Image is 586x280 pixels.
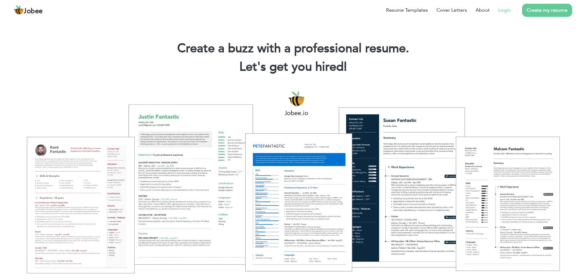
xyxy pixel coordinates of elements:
[9,41,577,57] h1: Create a buzz with a professional resume.
[522,4,572,17] a: Create my resume
[386,6,428,14] a: Resume Templates
[9,59,577,75] h2: Let's
[14,5,24,15] img: jobee.io
[14,5,43,15] a: Jobee
[344,58,347,75] span: |
[269,58,347,75] span: get you hired!
[437,6,467,14] a: Cover Letters
[476,6,490,14] a: About
[498,6,511,14] a: Login
[24,8,43,15] span: Jobee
